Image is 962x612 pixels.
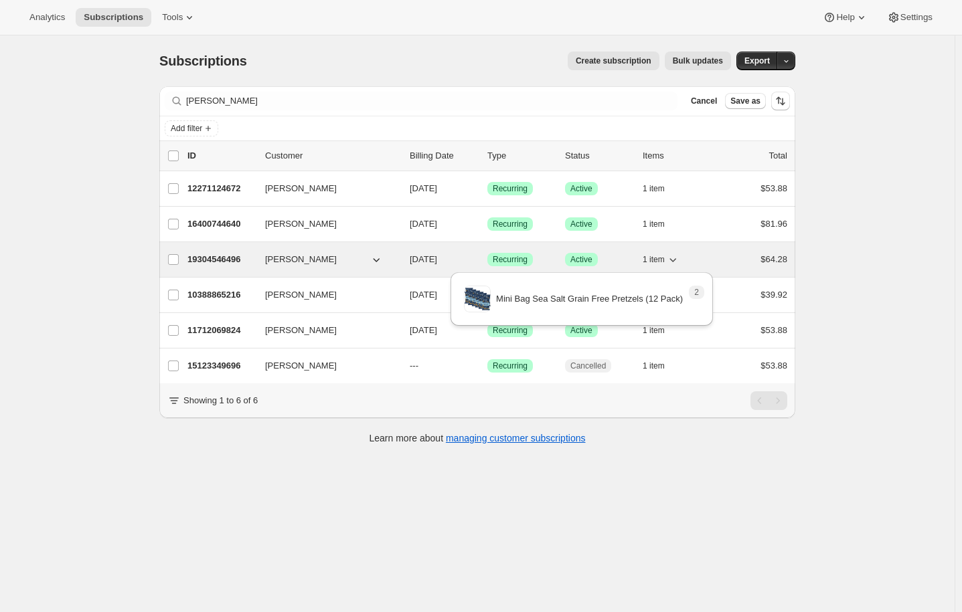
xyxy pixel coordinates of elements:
span: [PERSON_NAME] [265,217,337,231]
div: 10388865216[PERSON_NAME][DATE]SuccessRecurringSuccessActive1 item$39.92 [187,286,787,304]
button: Settings [879,8,941,27]
button: 1 item [643,250,679,269]
span: $81.96 [760,219,787,229]
p: Billing Date [410,149,477,163]
a: managing customer subscriptions [446,433,586,443]
span: Tools [162,12,183,23]
span: [DATE] [410,325,437,335]
button: [PERSON_NAME] [257,249,391,270]
span: [PERSON_NAME] [265,288,337,302]
p: 11712069824 [187,324,254,337]
span: Analytics [29,12,65,23]
button: [PERSON_NAME] [257,355,391,377]
span: [DATE] [410,183,437,193]
p: Customer [265,149,399,163]
span: [DATE] [410,290,437,300]
div: 12271124672[PERSON_NAME][DATE]SuccessRecurringSuccessActive1 item$53.88 [187,179,787,198]
button: [PERSON_NAME] [257,284,391,306]
span: Recurring [493,183,528,194]
input: Filter subscribers [186,92,677,110]
div: IDCustomerBilling DateTypeStatusItemsTotal [187,149,787,163]
span: Export [744,56,770,66]
span: Subscriptions [159,54,247,68]
p: ID [187,149,254,163]
span: [PERSON_NAME] [265,359,337,373]
span: 2 [694,287,699,298]
p: 15123349696 [187,359,254,373]
span: Add filter [171,123,202,134]
span: $53.88 [760,325,787,335]
span: Help [836,12,854,23]
div: 11712069824[PERSON_NAME][DATE]SuccessRecurringSuccessActive1 item$53.88 [187,321,787,340]
p: 16400744640 [187,217,254,231]
span: 1 item [643,254,665,265]
span: 1 item [643,361,665,371]
button: Help [815,8,876,27]
button: 1 item [643,356,679,375]
span: [DATE] [410,254,437,264]
span: 1 item [643,183,665,194]
p: 12271124672 [187,182,254,195]
button: Cancel [686,93,722,109]
span: --- [410,361,418,371]
button: 1 item [643,215,679,233]
span: Create subscription [576,56,651,66]
button: Analytics [21,8,73,27]
button: Create subscription [568,52,659,70]
p: 10388865216 [187,288,254,302]
div: Items [643,149,710,163]
p: Total [769,149,787,163]
span: $53.88 [760,361,787,371]
span: Subscriptions [84,12,143,23]
button: [PERSON_NAME] [257,320,391,341]
button: Export [736,52,778,70]
span: Recurring [493,219,528,229]
button: Save as [725,93,766,109]
span: $64.28 [760,254,787,264]
span: [DATE] [410,219,437,229]
button: Bulk updates [665,52,731,70]
span: Bulk updates [673,56,723,66]
span: Recurring [493,254,528,265]
nav: Pagination [750,391,787,410]
button: 1 item [643,179,679,198]
button: Add filter [165,120,218,136]
button: Sort the results [771,92,790,110]
span: [PERSON_NAME] [265,253,337,266]
span: Active [570,254,592,265]
span: Save as [730,96,760,106]
div: 15123349696[PERSON_NAME]---SuccessRecurringCancelled1 item$53.88 [187,356,787,375]
p: Status [565,149,632,163]
p: 19304546496 [187,253,254,266]
span: Active [570,183,592,194]
div: 19304546496[PERSON_NAME][DATE]SuccessRecurringSuccessActive1 item$64.28 [187,250,787,269]
span: Cancel [691,96,717,106]
span: [PERSON_NAME] [265,324,337,337]
span: Settings [900,12,933,23]
p: Mini Bag Sea Salt Grain Free Pretzels (12 Pack) [496,292,683,306]
button: Tools [154,8,204,27]
button: Subscriptions [76,8,151,27]
span: $39.92 [760,290,787,300]
span: Recurring [493,361,528,371]
div: 16400744640[PERSON_NAME][DATE]SuccessRecurringSuccessActive1 item$81.96 [187,215,787,233]
button: [PERSON_NAME] [257,178,391,199]
button: [PERSON_NAME] [257,213,391,235]
span: [PERSON_NAME] [265,182,337,195]
p: Learn more about [370,431,586,445]
img: variant image [464,286,491,312]
span: Cancelled [570,361,606,371]
span: Active [570,219,592,229]
span: 1 item [643,219,665,229]
span: $53.88 [760,183,787,193]
div: Type [487,149,554,163]
p: Showing 1 to 6 of 6 [183,394,258,407]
